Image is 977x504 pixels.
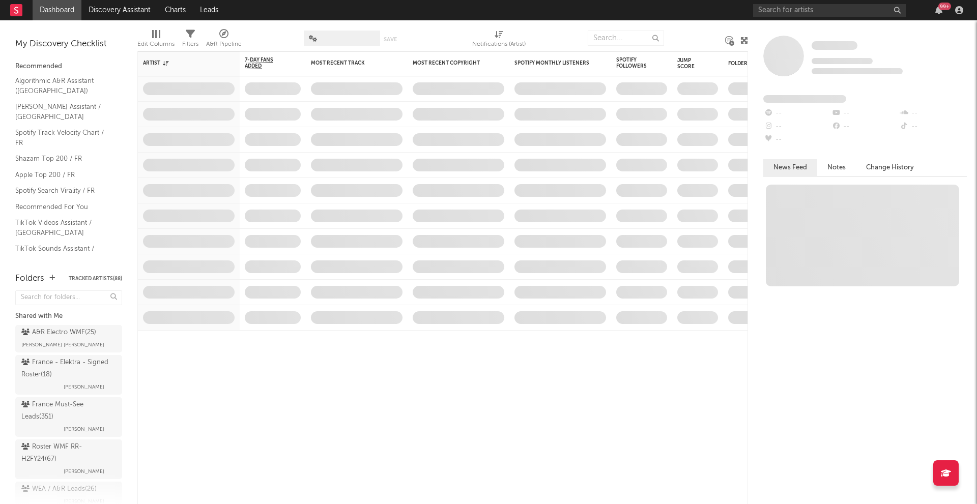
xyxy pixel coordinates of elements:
div: Artist [143,60,219,66]
a: Spotify Track Velocity Chart / FR [15,127,112,148]
a: Apple Top 200 / FR [15,169,112,181]
span: Tracking Since: [DATE] [812,58,873,64]
div: Edit Columns [137,25,175,55]
span: [PERSON_NAME] [64,423,104,435]
a: A&R Electro WMF(25)[PERSON_NAME] [PERSON_NAME] [15,325,122,352]
button: News Feed [763,159,817,176]
div: Notifications (Artist) [472,25,526,55]
button: Tracked Artists(88) [69,276,122,281]
span: Some Artist [812,41,857,50]
div: A&R Pipeline [206,38,242,50]
div: Folders [15,273,44,285]
div: Shared with Me [15,310,122,322]
button: Save [384,37,397,42]
div: Roster WMF RR-H2FY24 ( 67 ) [21,441,113,465]
div: My Discovery Checklist [15,38,122,50]
button: 99+ [935,6,942,14]
div: Filters [182,38,198,50]
input: Search for artists [753,4,906,17]
a: France - Elektra - Signed Roster(18)[PERSON_NAME] [15,355,122,395]
div: -- [899,107,967,120]
div: Filters [182,25,198,55]
button: Notes [817,159,856,176]
div: Notifications (Artist) [472,38,526,50]
input: Search for folders... [15,290,122,305]
a: Roster WMF RR-H2FY24(67)[PERSON_NAME] [15,439,122,479]
div: WEA / A&R Leads ( 26 ) [21,483,97,495]
a: TikTok Videos Assistant / [GEOGRAPHIC_DATA] [15,217,112,238]
span: 0 fans last week [812,68,903,74]
div: Jump Score [677,57,703,70]
div: -- [831,107,899,120]
div: Most Recent Track [311,60,387,66]
div: Spotify Followers [616,57,652,69]
span: [PERSON_NAME] [64,381,104,393]
a: France Must-See Leads(351)[PERSON_NAME] [15,397,122,437]
span: Fans Added by Platform [763,95,846,103]
span: [PERSON_NAME] [PERSON_NAME] [21,339,104,351]
div: -- [899,120,967,133]
input: Search... [588,31,664,46]
div: Edit Columns [137,38,175,50]
div: France Must-See Leads ( 351 ) [21,399,113,423]
div: France - Elektra - Signed Roster ( 18 ) [21,357,113,381]
a: Shazam Top 200 / FR [15,153,112,164]
div: -- [831,120,899,133]
a: TikTok Sounds Assistant / [GEOGRAPHIC_DATA] [15,243,112,264]
div: Most Recent Copyright [413,60,489,66]
div: -- [763,120,831,133]
a: Recommended For You [15,201,112,213]
div: -- [763,107,831,120]
div: A&R Pipeline [206,25,242,55]
div: Folders [728,61,804,67]
div: -- [763,133,831,146]
a: Some Artist [812,41,857,51]
span: [PERSON_NAME] [64,465,104,478]
span: 7-Day Fans Added [245,57,285,69]
button: Change History [856,159,924,176]
div: 99 + [938,3,951,10]
a: [PERSON_NAME] Assistant / [GEOGRAPHIC_DATA] [15,101,112,122]
a: Algorithmic A&R Assistant ([GEOGRAPHIC_DATA]) [15,75,112,96]
a: Spotify Search Virality / FR [15,185,112,196]
div: A&R Electro WMF ( 25 ) [21,327,96,339]
div: Recommended [15,61,122,73]
div: Spotify Monthly Listeners [514,60,591,66]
